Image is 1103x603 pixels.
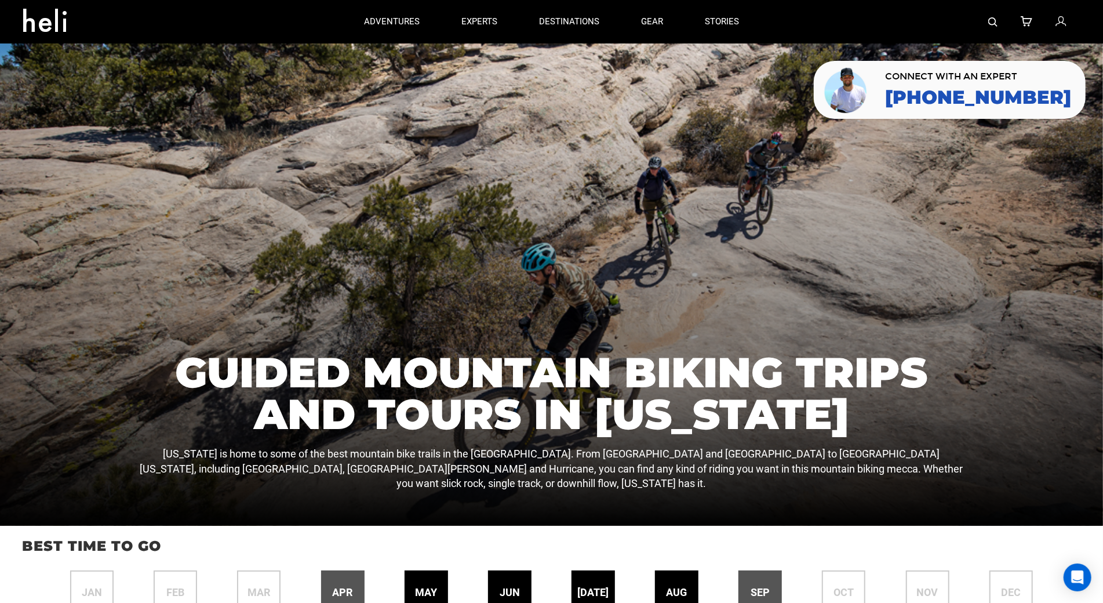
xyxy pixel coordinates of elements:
[988,17,998,27] img: search-bar-icon.svg
[1001,585,1021,600] span: dec
[138,351,964,435] h1: Guided Mountain Biking Trips and Tours in [US_STATE]
[751,585,770,600] span: sep
[885,87,1071,108] a: [PHONE_NUMBER]
[415,585,437,600] span: may
[917,585,938,600] span: nov
[539,16,599,28] p: destinations
[22,536,1081,556] p: Best time to go
[364,16,420,28] p: adventures
[833,585,854,600] span: oct
[333,585,353,600] span: apr
[461,16,497,28] p: experts
[500,585,520,600] span: jun
[577,585,609,600] span: [DATE]
[138,446,964,491] p: [US_STATE] is home to some of the best mountain bike trails in the [GEOGRAPHIC_DATA]. From [GEOGR...
[1064,564,1091,591] div: Open Intercom Messenger
[885,72,1071,81] span: CONNECT WITH AN EXPERT
[667,585,687,600] span: aug
[822,66,871,114] img: contact our team
[247,585,270,600] span: mar
[82,585,102,600] span: jan
[166,585,184,600] span: feb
